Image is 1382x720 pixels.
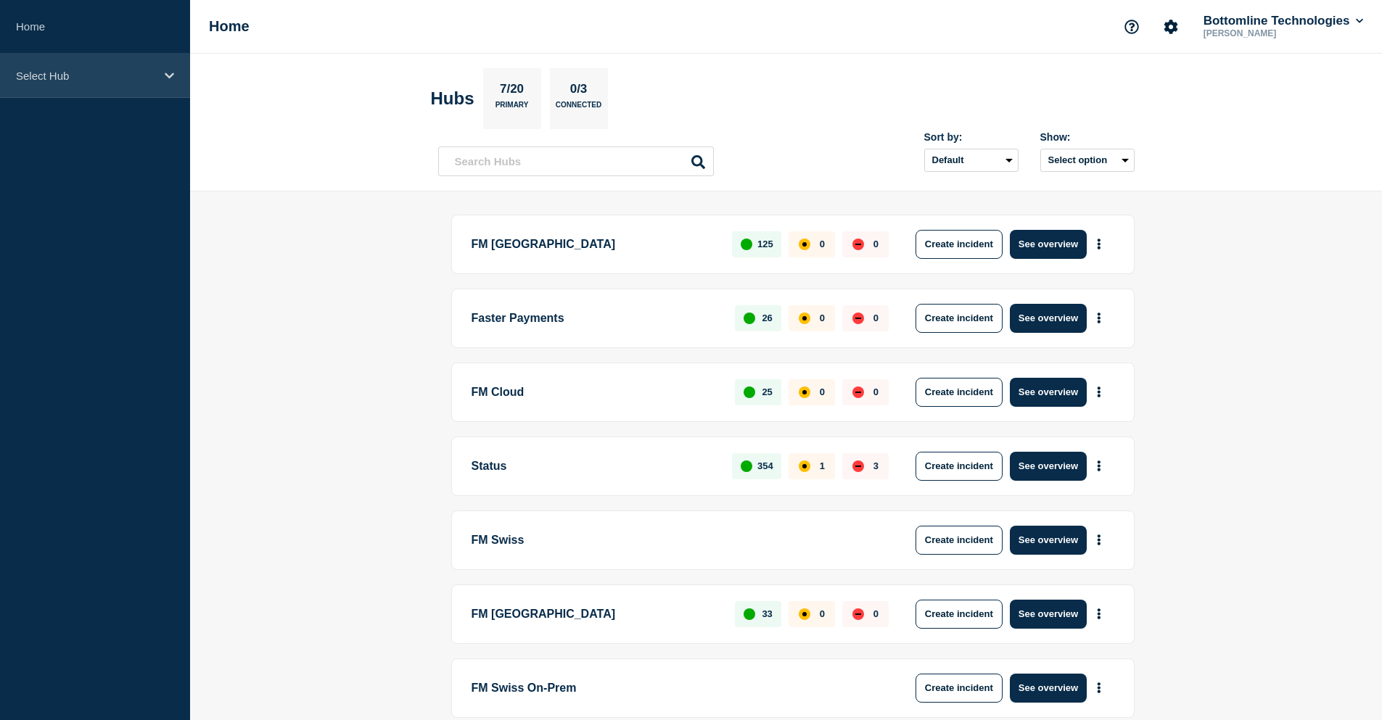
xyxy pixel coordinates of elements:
button: Support [1116,12,1147,42]
p: Select Hub [16,70,155,82]
button: Create incident [916,674,1003,703]
p: Primary [495,101,529,116]
p: 26 [762,313,772,323]
div: affected [799,460,810,472]
p: Connected [556,101,601,116]
p: 33 [762,608,772,619]
button: Account settings [1156,12,1186,42]
button: Select option [1040,149,1135,172]
p: 7/20 [494,82,529,101]
div: up [741,239,752,250]
p: Faster Payments [472,304,719,333]
div: down [852,386,864,398]
div: up [741,460,752,472]
input: Search Hubs [438,146,714,176]
p: [PERSON_NAME] [1201,28,1352,38]
button: Create incident [916,304,1003,333]
button: See overview [1010,304,1087,333]
p: 0 [873,608,879,619]
p: 0 [820,313,825,323]
div: up [744,608,755,620]
p: 0 [873,313,879,323]
p: FM Swiss On-Prem [472,674,873,703]
button: More actions [1090,600,1109,627]
p: 0 [820,239,825,249]
p: 25 [762,386,772,397]
p: 0/3 [564,82,593,101]
button: Create incident [916,526,1003,555]
div: down [852,608,864,620]
div: up [744,313,755,324]
div: down [852,239,864,250]
button: See overview [1010,526,1087,555]
div: affected [799,239,810,250]
div: affected [799,608,810,620]
p: Status [472,452,716,481]
p: 354 [757,460,773,471]
p: 0 [873,386,879,397]
p: FM [GEOGRAPHIC_DATA] [472,230,716,259]
p: FM Swiss [472,526,873,555]
button: Create incident [916,378,1003,407]
div: affected [799,313,810,324]
p: FM [GEOGRAPHIC_DATA] [472,600,719,629]
button: Bottomline Technologies [1201,14,1366,28]
div: up [744,386,755,398]
button: More actions [1090,526,1109,553]
p: 0 [820,386,825,397]
button: See overview [1010,378,1087,407]
div: Sort by: [924,131,1019,143]
button: See overview [1010,674,1087,703]
button: More actions [1090,378,1109,405]
h2: Hubs [431,88,474,109]
button: Create incident [916,230,1003,259]
p: FM Cloud [472,378,719,407]
p: 0 [873,239,879,249]
button: Create incident [916,452,1003,481]
button: See overview [1010,600,1087,629]
button: See overview [1010,452,1087,481]
button: More actions [1090,452,1109,479]
p: 125 [757,239,773,249]
h1: Home [209,18,250,35]
button: See overview [1010,230,1087,259]
p: 1 [820,460,825,471]
div: Show: [1040,131,1135,143]
select: Sort by [924,149,1019,172]
p: 3 [873,460,879,471]
button: Create incident [916,600,1003,629]
div: down [852,313,864,324]
div: down [852,460,864,472]
button: More actions [1090,674,1109,701]
p: 0 [820,608,825,619]
button: More actions [1090,305,1109,331]
div: affected [799,386,810,398]
button: More actions [1090,231,1109,257]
